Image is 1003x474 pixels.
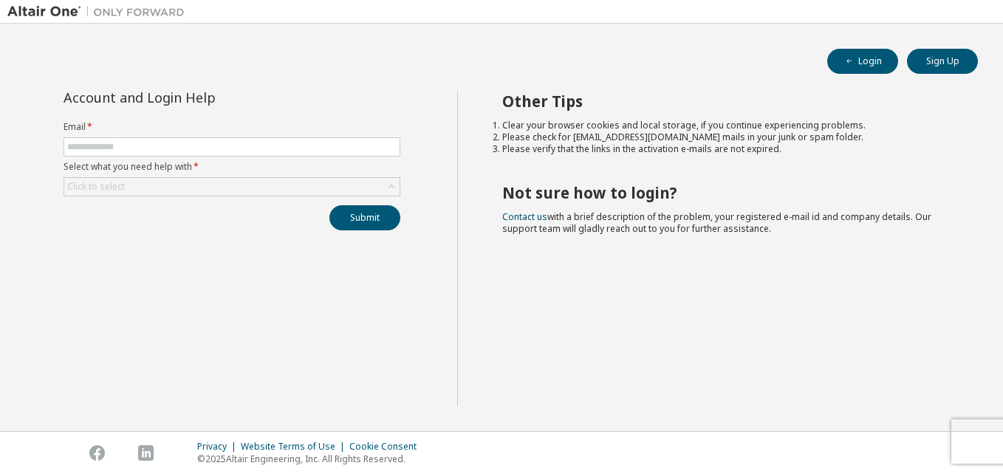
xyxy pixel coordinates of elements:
[89,445,105,461] img: facebook.svg
[64,121,400,133] label: Email
[907,49,978,74] button: Sign Up
[7,4,192,19] img: Altair One
[64,178,400,196] div: Click to select
[197,453,425,465] p: © 2025 Altair Engineering, Inc. All Rights Reserved.
[329,205,400,230] button: Submit
[64,161,400,173] label: Select what you need help with
[502,120,952,131] li: Clear your browser cookies and local storage, if you continue experiencing problems.
[502,210,931,235] span: with a brief description of the problem, your registered e-mail id and company details. Our suppo...
[502,143,952,155] li: Please verify that the links in the activation e-mails are not expired.
[827,49,898,74] button: Login
[241,441,349,453] div: Website Terms of Use
[64,92,333,103] div: Account and Login Help
[67,181,125,193] div: Click to select
[502,92,952,111] h2: Other Tips
[138,445,154,461] img: linkedin.svg
[502,183,952,202] h2: Not sure how to login?
[502,131,952,143] li: Please check for [EMAIL_ADDRESS][DOMAIN_NAME] mails in your junk or spam folder.
[349,441,425,453] div: Cookie Consent
[197,441,241,453] div: Privacy
[502,210,547,223] a: Contact us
